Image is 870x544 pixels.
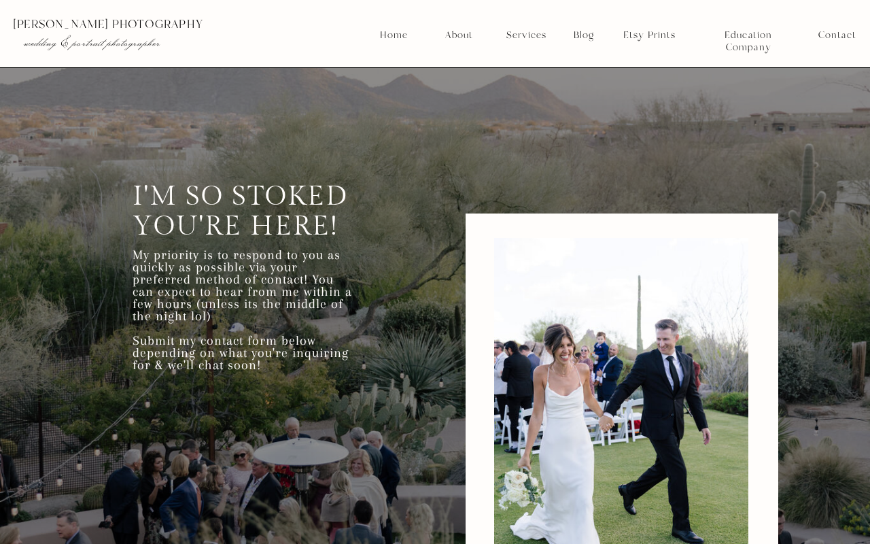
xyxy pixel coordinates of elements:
p: wedding & portrait photographer [24,36,194,50]
a: Home [379,29,408,41]
a: Services [501,29,551,41]
a: About [441,29,476,41]
h3: I'm so stoked you're here! [133,182,398,239]
h3: My priority is to respond to you as quickly as possible via your preferred method of contact! You... [133,249,353,351]
a: Education Company [701,29,795,41]
a: Blog [569,29,599,41]
p: [PERSON_NAME] photography [13,18,222,31]
a: Contact [818,29,856,41]
a: Etsy Prints [618,29,680,41]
